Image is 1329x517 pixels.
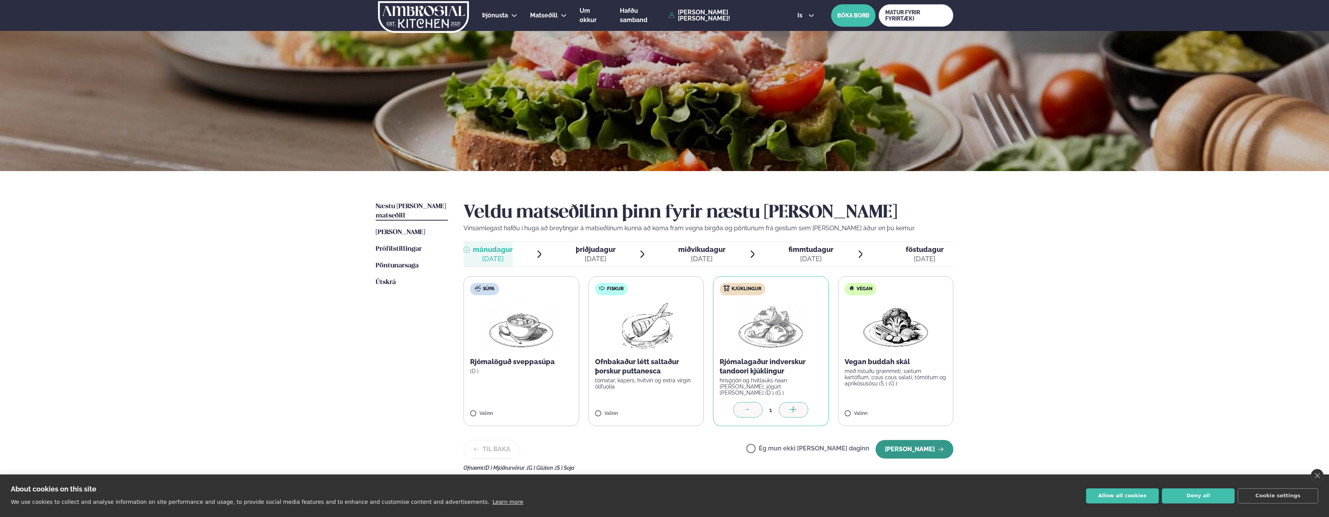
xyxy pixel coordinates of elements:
span: is [797,12,805,19]
span: Hafðu samband [620,7,647,24]
a: close [1311,469,1324,482]
a: Þjónusta [482,11,508,20]
span: Matseðill [530,12,558,19]
p: We use cookies to collect and analyse information on site performance and usage, to provide socia... [11,499,489,505]
button: is [791,12,820,19]
button: [PERSON_NAME] [876,440,953,459]
p: Vinsamlegast hafðu í huga að breytingar á matseðlinum kunna að koma fram vegna birgða og pöntunum... [464,224,953,233]
span: Útskrá [376,279,396,286]
a: Næstu [PERSON_NAME] matseðill [376,202,448,221]
span: (D ) Mjólkurvörur , [484,465,527,471]
span: Fiskur [607,286,624,292]
img: Soup.png [487,301,555,351]
div: [DATE] [678,254,725,264]
span: Pöntunarsaga [376,262,419,269]
button: Til baka [464,440,520,459]
p: tómatar, kapers, hvítvín og extra virgin ólífuolía [595,377,698,390]
span: þriðjudagur [576,245,616,253]
span: Súpa [483,286,494,292]
span: (G ) Glúten , [527,465,555,471]
a: Útskrá [376,278,396,287]
a: Matseðill [530,11,558,20]
span: föstudagur [906,245,944,253]
span: Kjúklingur [732,286,761,292]
a: Learn more [493,499,523,505]
button: Cookie settings [1238,488,1318,503]
span: Þjónusta [482,12,508,19]
h2: Veldu matseðilinn þinn fyrir næstu [PERSON_NAME] [464,202,953,224]
div: 1 [763,406,779,414]
strong: About cookies on this site [11,485,96,493]
div: [DATE] [906,254,944,264]
img: fish.svg [599,285,605,291]
span: miðvikudagur [678,245,725,253]
span: (S ) Soja [555,465,575,471]
img: Fish.png [612,301,680,351]
div: Ofnæmi: [464,465,953,471]
a: Hafðu samband [620,6,665,25]
span: Um okkur [580,7,597,24]
img: Vegan.png [862,301,930,351]
a: MATUR FYRIR FYRIRTÆKI [879,4,953,27]
img: logo [377,1,470,33]
p: (D ) [470,368,573,374]
button: BÓKA BORÐ [831,4,876,27]
div: [DATE] [789,254,833,264]
a: Prófílstillingar [376,245,422,254]
span: Vegan [857,286,872,292]
a: [PERSON_NAME] [376,228,425,237]
p: Rjómalöguð sveppasúpa [470,357,573,366]
span: Prófílstillingar [376,246,422,252]
div: [DATE] [576,254,616,264]
p: Rjómalagaður indverskur tandoori kjúklingur [720,357,822,376]
a: Pöntunarsaga [376,261,419,270]
div: [DATE] [473,254,513,264]
img: chicken.svg [724,285,730,291]
button: Deny all [1162,488,1235,503]
p: hrísgrjón og hvítlauks naan [PERSON_NAME], jógúrt [PERSON_NAME] (D ) (G ) [720,377,822,396]
a: [PERSON_NAME] [PERSON_NAME]! [669,9,780,22]
span: mánudagur [473,245,513,253]
img: soup.svg [475,285,481,291]
span: Næstu [PERSON_NAME] matseðill [376,203,446,219]
img: Chicken-thighs.png [737,301,805,351]
a: Um okkur [580,6,607,25]
img: Vegan.svg [848,285,855,291]
p: með ristuðu grænmeti, sætum kartöflum, cous cous salati, tómötum og apríkósusósu (S ) (G ) [845,368,947,387]
p: Ofnbakaður létt saltaður þorskur puttanesca [595,357,698,376]
span: [PERSON_NAME] [376,229,425,236]
span: fimmtudagur [789,245,833,253]
p: Vegan buddah skál [845,357,947,366]
button: Allow all cookies [1086,488,1159,503]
